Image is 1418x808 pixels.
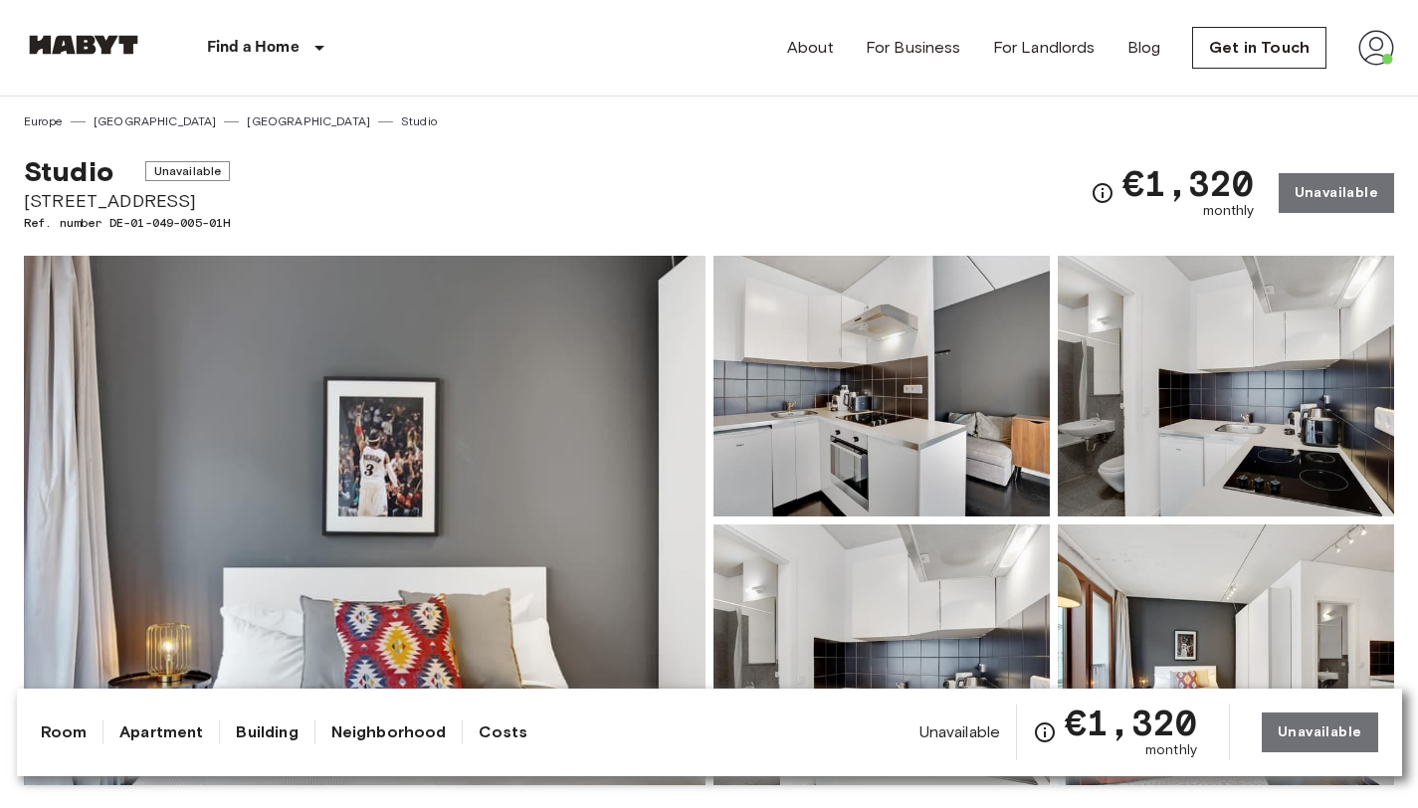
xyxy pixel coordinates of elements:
img: Picture of unit DE-01-049-005-01H [1058,256,1394,516]
a: For Business [866,36,961,60]
a: Building [236,720,298,744]
a: Blog [1127,36,1161,60]
img: avatar [1358,30,1394,66]
span: €1,320 [1065,705,1197,740]
svg: Check cost overview for full price breakdown. Please note that discounts apply to new joiners onl... [1091,181,1114,205]
p: Find a Home [207,36,300,60]
a: For Landlords [993,36,1096,60]
span: Unavailable [919,721,1001,743]
a: Get in Touch [1192,27,1326,69]
a: Costs [479,720,527,744]
span: €1,320 [1122,165,1255,201]
img: Habyt [24,35,143,55]
span: monthly [1203,201,1255,221]
img: Picture of unit DE-01-049-005-01H [713,524,1050,785]
a: [GEOGRAPHIC_DATA] [247,112,370,130]
span: Ref. number DE-01-049-005-01H [24,214,230,232]
a: Europe [24,112,63,130]
a: Neighborhood [331,720,447,744]
svg: Check cost overview for full price breakdown. Please note that discounts apply to new joiners onl... [1033,720,1057,744]
img: Picture of unit DE-01-049-005-01H [713,256,1050,516]
span: [STREET_ADDRESS] [24,188,230,214]
a: Room [41,720,88,744]
span: Studio [24,154,113,188]
img: Picture of unit DE-01-049-005-01H [1058,524,1394,785]
img: Marketing picture of unit DE-01-049-005-01H [24,256,706,785]
a: About [787,36,834,60]
a: Apartment [119,720,203,744]
a: [GEOGRAPHIC_DATA] [94,112,217,130]
span: Unavailable [145,161,231,181]
a: Studio [401,112,437,130]
span: monthly [1145,740,1197,760]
